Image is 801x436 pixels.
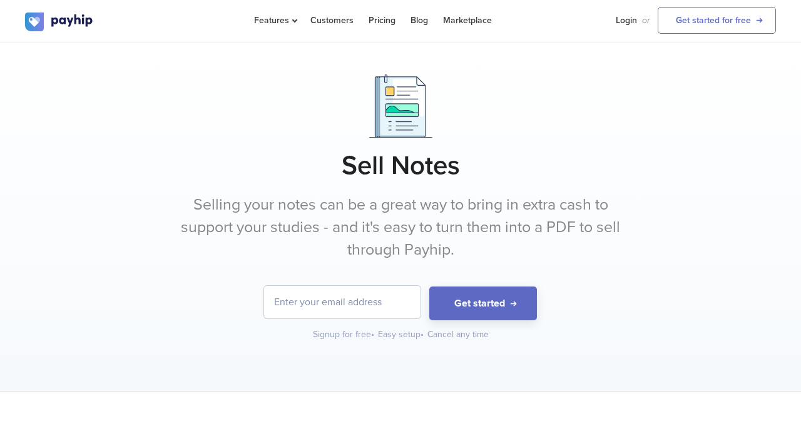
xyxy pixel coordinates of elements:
[25,13,94,31] img: logo.svg
[658,7,776,34] a: Get started for free
[264,286,421,318] input: Enter your email address
[254,15,295,26] span: Features
[427,328,489,341] div: Cancel any time
[166,194,635,261] p: Selling your notes can be a great way to bring in extra cash to support your studies - and it's e...
[313,328,375,341] div: Signup for free
[429,286,537,321] button: Get started
[378,328,425,341] div: Easy setup
[421,329,424,340] span: •
[371,329,374,340] span: •
[369,74,432,138] img: Documents.png
[25,150,776,181] h1: Sell Notes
